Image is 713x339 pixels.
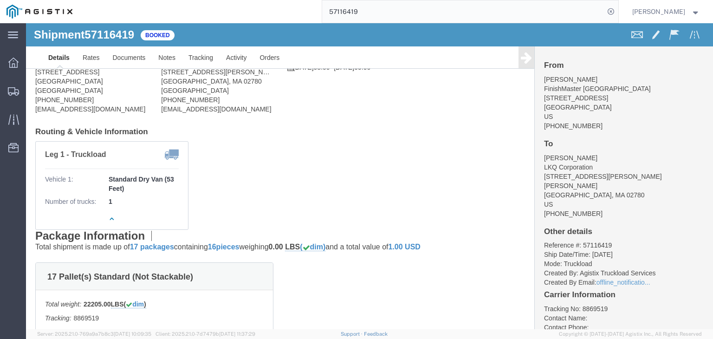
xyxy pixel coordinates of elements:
[632,6,700,17] button: [PERSON_NAME]
[219,331,255,337] span: [DATE] 11:37:29
[364,331,388,337] a: Feedback
[6,5,72,19] img: logo
[559,330,702,338] span: Copyright © [DATE]-[DATE] Agistix Inc., All Rights Reserved
[114,331,151,337] span: [DATE] 10:09:35
[26,23,713,329] iframe: FS Legacy Container
[322,0,604,23] input: Search for shipment number, reference number
[341,331,364,337] a: Support
[632,7,685,17] span: Douglas Harris
[156,331,255,337] span: Client: 2025.21.0-7d7479b
[37,331,151,337] span: Server: 2025.21.0-769a9a7b8c3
